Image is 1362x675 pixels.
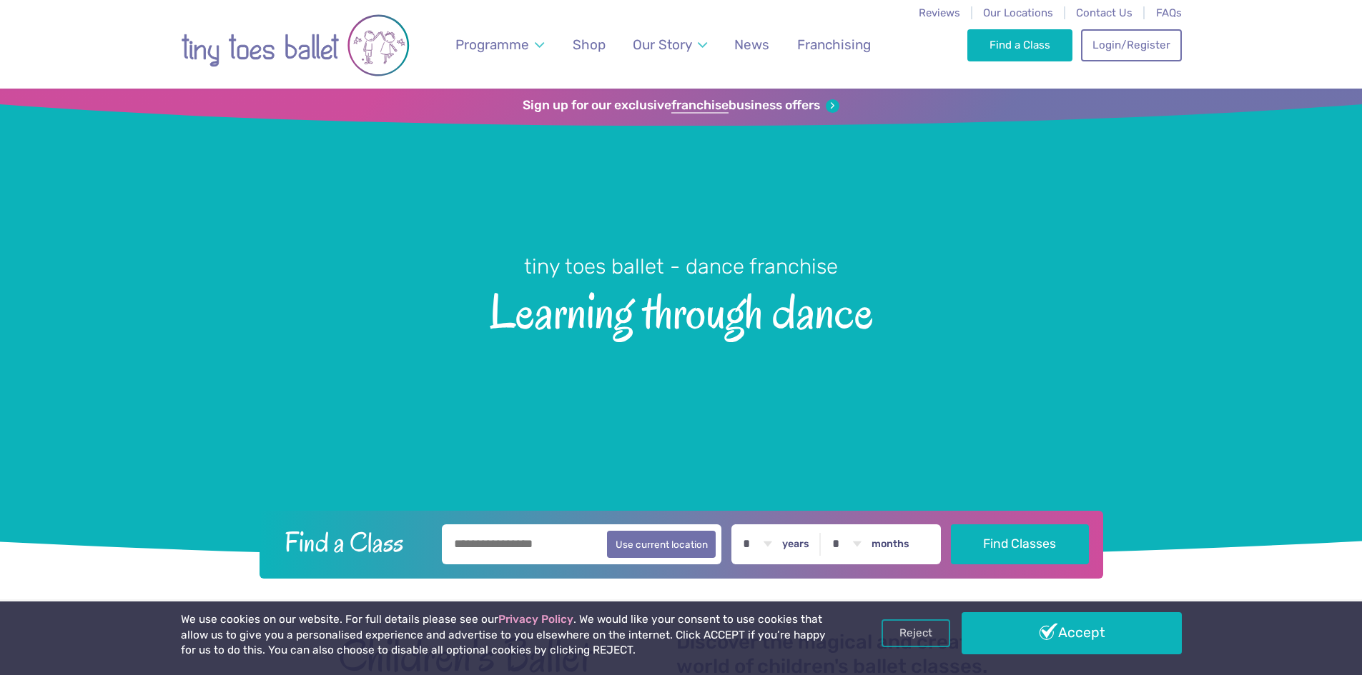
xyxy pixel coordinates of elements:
[1076,6,1132,19] a: Contact Us
[573,36,606,53] span: Shop
[983,6,1053,19] a: Our Locations
[671,98,729,114] strong: franchise
[25,281,1337,339] span: Learning through dance
[797,36,871,53] span: Franchising
[728,28,776,61] a: News
[951,524,1089,564] button: Find Classes
[633,36,692,53] span: Our Story
[566,28,612,61] a: Shop
[1156,6,1182,19] a: FAQs
[782,538,809,551] label: years
[607,531,716,558] button: Use current location
[524,254,838,279] small: tiny toes ballet - dance franchise
[882,619,950,646] a: Reject
[962,612,1182,654] a: Accept
[273,524,432,560] h2: Find a Class
[734,36,769,53] span: News
[523,98,839,114] a: Sign up for our exclusivefranchisebusiness offers
[919,6,960,19] a: Reviews
[448,28,551,61] a: Programme
[872,538,909,551] label: months
[181,9,410,81] img: tiny toes ballet
[790,28,877,61] a: Franchising
[626,28,714,61] a: Our Story
[181,612,831,659] p: We use cookies on our website. For full details please see our . We would like your consent to us...
[967,29,1072,61] a: Find a Class
[498,613,573,626] a: Privacy Policy
[1081,29,1181,61] a: Login/Register
[455,36,529,53] span: Programme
